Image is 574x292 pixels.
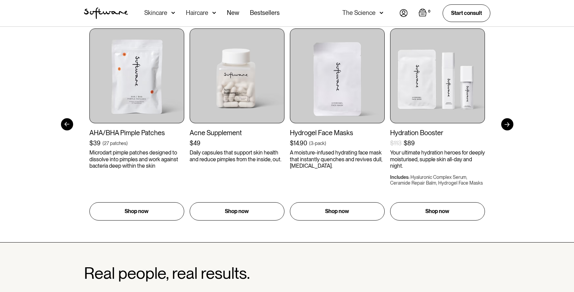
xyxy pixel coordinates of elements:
[225,207,249,215] p: Shop now
[84,264,250,282] h2: Real people, real results.
[427,8,432,15] div: 0
[290,149,385,169] p: A moisture-infused hydrating face mask that instantly quenches and revives dull, [MEDICAL_DATA].
[325,140,326,147] div: )
[404,140,415,147] div: $89
[126,140,128,147] div: )
[290,129,385,137] div: Hydrogel Face Masks
[390,129,485,137] div: Hydration Booster
[325,207,349,215] p: Shop now
[390,174,483,186] div: Hyaluronic Complex Serum, Ceramide Repair Balm, Hydrogel Face Masks
[89,28,184,221] a: AHA/BHA Pimple Patches$39(27 patches)Microdart pimple patches designed to dissolve into pimples a...
[89,129,184,137] div: AHA/BHA Pimple Patches
[390,140,402,147] div: $113
[212,9,216,16] img: arrow down
[380,9,383,16] img: arrow down
[84,7,128,19] img: Software Logo
[190,149,284,162] p: Daily capsules that support skin health and reduce pimples from the inside, out.
[425,207,449,215] p: Shop now
[104,140,126,147] div: 27 patches
[125,207,149,215] p: Shop now
[342,9,376,16] div: The Science
[89,149,184,169] p: Microdart pimple patches designed to dissolve into pimples and work against bacteria deep within ...
[390,149,485,169] p: Your ultimate hydration heroes for deeply moisturised, supple skin all-day and night.
[190,28,284,221] a: Acne Supplement$49Daily capsules that support skin health and reduce pimples from the inside, out...
[103,140,104,147] div: (
[419,8,432,18] a: Open empty cart
[390,174,409,180] div: Includes:
[144,9,167,16] div: Skincare
[290,140,307,147] div: $14.90
[84,7,128,19] a: home
[309,140,311,147] div: (
[171,9,175,16] img: arrow down
[390,28,485,221] a: Hydration Booster$113$89Your ultimate hydration heroes for deeply moisturised, supple skin all-da...
[190,129,284,137] div: Acne Supplement
[311,140,325,147] div: 3-pack
[290,28,385,221] a: Hydrogel Face Masks$14.90(3-pack)A moisture-infused hydrating face mask that instantly quenches a...
[190,140,200,147] div: $49
[443,4,490,22] a: Start consult
[186,9,208,16] div: Haircare
[89,140,101,147] div: $39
